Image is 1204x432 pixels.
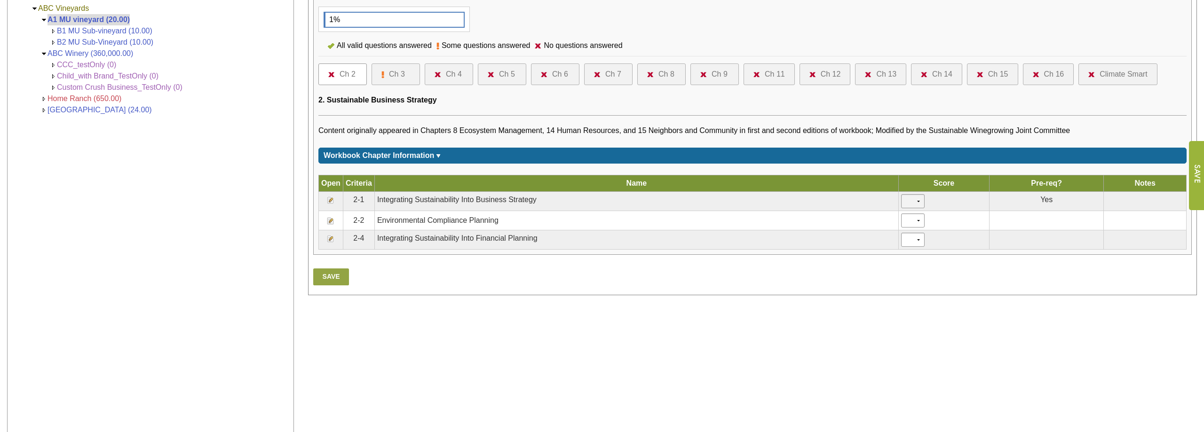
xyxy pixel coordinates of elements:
img: icon-no-questions-answered.png [488,72,494,77]
div: No questions answered [541,40,627,51]
a: Ch 3 [381,69,410,80]
a: CCC_testOnly (0) [57,61,116,69]
input: Submit [1188,141,1204,210]
a: B2 MU Sub-Vineyard (10.00) [57,38,153,46]
img: icon-no-questions-answered.png [977,72,983,77]
span: 2. Sustainable Business Strategy [318,96,437,104]
img: icon-no-questions-answered.png [865,72,871,77]
img: icon-no-questions-answered.png [541,72,547,77]
img: icon-no-questions-answered.png [809,72,816,77]
a: Ch 13 [865,69,896,80]
td: Integrating Sustainability Into Business Strategy [374,192,898,211]
div: Ch 2 [340,69,356,80]
img: icon-no-questions-answered.png [1033,72,1039,77]
img: icon-no-questions-answered.png [647,72,654,77]
a: Ch 16 [1033,69,1064,80]
a: Climate Smart [1088,69,1147,80]
div: Ch 11 [765,69,785,80]
a: Ch 14 [921,69,952,80]
img: icon-no-questions-answered.png [1088,72,1095,77]
div: Ch 12 [821,69,841,80]
th: Criteria [343,175,374,192]
th: Open [319,175,343,192]
img: icon-no-questions-answered.png [328,72,335,77]
img: icon-no-questions-answered.png [535,43,541,48]
div: Ch 13 [876,69,896,80]
div: Ch 8 [658,69,674,80]
div: Ch 16 [1044,69,1064,80]
a: Ch 15 [977,69,1008,80]
td: 2-1 [343,192,374,211]
td: Integrating Sustainability Into Financial Planning [374,230,898,250]
th: Pre-req? [990,175,1104,192]
img: Collapse ABC Vineyards [31,5,38,12]
div: Ch 9 [712,69,728,80]
td: Yes [990,192,1104,211]
a: Ch 11 [753,69,785,80]
img: icon-no-questions-answered.png [753,72,760,77]
img: icon-some-questions-answered.png [436,42,439,50]
a: Child_with Brand_TestOnly (0) [57,72,158,80]
a: Ch 12 [809,69,841,80]
th: Score [898,175,989,192]
div: Ch 6 [552,69,568,80]
div: Ch 7 [605,69,621,80]
div: Ch 15 [988,69,1008,80]
a: Ch 5 [488,69,516,80]
div: Ch 4 [446,69,462,80]
a: Home Ranch (650.00) [48,94,121,102]
a: Ch 8 [647,69,676,80]
img: Collapse A1 MU vineyard (20.00) [40,16,48,24]
img: icon-no-questions-answered.png [700,72,707,77]
div: Ch 5 [499,69,515,80]
a: ABC Winery (360,000.00) [48,49,133,57]
a: Ch 6 [541,69,570,80]
div: All valid questions answered [334,40,436,51]
a: A1 MU vineyard (20.00) [48,16,130,24]
div: Some questions answered [439,40,535,51]
div: Climate Smart [1100,69,1147,80]
a: ABC Vineyards [38,4,89,12]
span: Content originally appeared in Chapters 8 Ecosystem Management, 14 Human Resources, and 15 Neighb... [318,126,1070,134]
a: Save [313,268,349,285]
a: B1 MU Sub-vineyard (10.00) [57,27,152,35]
img: icon-all-questions-answered.png [328,43,334,49]
a: [GEOGRAPHIC_DATA] (24.00) [48,106,152,114]
td: Environmental Compliance Planning [374,211,898,230]
td: 2-4 [343,230,374,250]
div: Click for more or less content [318,148,1187,164]
img: icon-no-questions-answered.png [435,72,441,77]
div: Ch 14 [932,69,952,80]
div: 1% [325,13,340,27]
img: icon-no-questions-answered.png [921,72,927,77]
th: Name [374,175,898,192]
img: icon-no-questions-answered.png [594,72,601,77]
div: Ch 3 [389,69,405,80]
img: sort_arrow_down.gif [436,154,441,157]
a: Ch 7 [594,69,623,80]
span: Workbook Chapter Information [324,151,434,159]
a: Custom Crush Business_TestOnly (0) [57,83,182,91]
a: Ch 9 [700,69,729,80]
td: 2-2 [343,211,374,230]
a: Ch 4 [435,69,463,80]
th: Notes [1104,175,1187,192]
img: icon-some-questions-answered.png [381,71,384,79]
img: Collapse ABC Winery (360,000.00) [40,50,48,57]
